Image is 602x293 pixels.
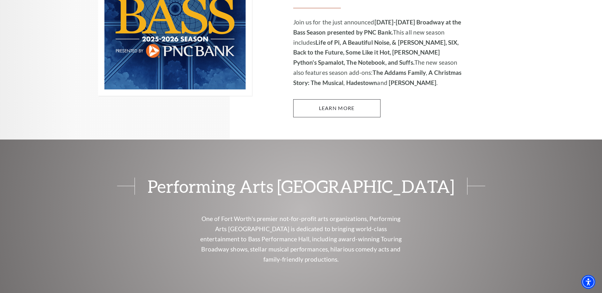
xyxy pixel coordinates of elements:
[373,69,426,76] strong: The Addams Family
[293,99,380,117] a: Learn More 2025-2026 Broadway at the Bass Season presented by PNC Bank
[581,275,595,289] div: Accessibility Menu
[346,79,377,86] strong: Hadestown
[293,18,461,36] strong: [DATE]-[DATE] Broadway at the Bass Season presented by PNC Bank.
[293,69,462,86] strong: A Christmas Story: The Musical
[389,79,436,86] strong: [PERSON_NAME]
[293,39,459,66] strong: Life of Pi, A Beautiful Noise, & [PERSON_NAME], SIX, Back to the Future, Some Like it Hot, [PERSO...
[135,178,467,195] span: Performing Arts [GEOGRAPHIC_DATA]
[293,17,463,88] p: Join us for the just announced This all new season includes The new season also features season a...
[198,214,404,264] p: One of Fort Worth’s premier not-for-profit arts organizations, Performing Arts [GEOGRAPHIC_DATA] ...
